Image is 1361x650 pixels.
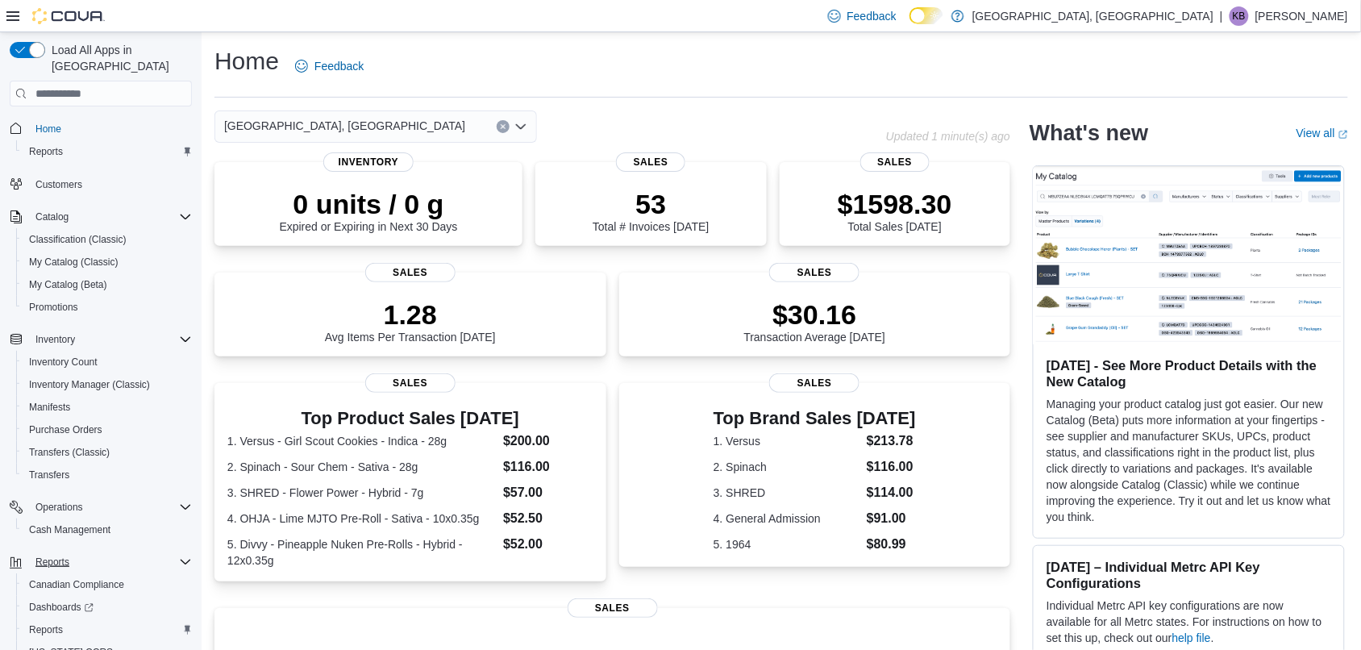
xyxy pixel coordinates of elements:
button: Catalog [3,206,198,228]
p: [GEOGRAPHIC_DATA], [GEOGRAPHIC_DATA] [972,6,1213,26]
span: My Catalog (Classic) [29,256,119,269]
span: Sales [365,373,456,393]
span: Reports [29,145,63,158]
dt: 3. SHRED [714,485,860,501]
span: Reports [23,620,192,640]
button: Catalog [29,207,75,227]
dt: 1. Versus [714,433,860,449]
a: My Catalog (Classic) [23,252,125,272]
button: Operations [3,496,198,519]
span: My Catalog (Classic) [23,252,192,272]
button: Inventory [29,330,81,349]
span: Dark Mode [909,24,910,25]
span: Transfers (Classic) [23,443,192,462]
dd: $57.00 [503,483,593,502]
span: Canadian Compliance [23,575,192,594]
p: $30.16 [744,298,886,331]
button: Reports [16,619,198,641]
dd: $80.99 [867,535,916,554]
a: Reports [23,142,69,161]
dd: $116.00 [867,457,916,477]
button: Inventory [3,328,198,351]
a: My Catalog (Beta) [23,275,114,294]
button: My Catalog (Classic) [16,251,198,273]
span: Classification (Classic) [29,233,127,246]
span: Sales [616,152,685,172]
div: Avg Items Per Transaction [DATE] [325,298,496,344]
span: Feedback [847,8,897,24]
a: Inventory Count [23,352,104,372]
span: Catalog [29,207,192,227]
span: Reports [35,556,69,569]
button: Customers [3,173,198,196]
a: Dashboards [23,598,100,617]
dd: $52.50 [503,509,593,528]
button: Home [3,116,198,140]
a: Inventory Manager (Classic) [23,375,156,394]
span: Inventory Manager (Classic) [29,378,150,391]
span: Classification (Classic) [23,230,192,249]
img: Cova [32,8,105,24]
p: Individual Metrc API key configurations are now available for all Metrc states. For instructions ... [1047,598,1331,646]
span: Manifests [23,398,192,417]
span: Dashboards [23,598,192,617]
h3: Top Brand Sales [DATE] [714,409,916,428]
p: [PERSON_NAME] [1255,6,1348,26]
div: Kiara Broodie [1230,6,1249,26]
span: Promotions [29,301,78,314]
dd: $114.00 [867,483,916,502]
button: Cash Management [16,519,198,541]
span: Sales [860,152,930,172]
span: Home [29,118,192,138]
dt: 1. Versus - Girl Scout Cookies - Indica - 28g [227,433,497,449]
button: Purchase Orders [16,419,198,441]
dt: 4. General Admission [714,510,860,527]
div: Transaction Average [DATE] [744,298,886,344]
span: My Catalog (Beta) [29,278,107,291]
button: Reports [3,551,198,573]
a: help file [1172,631,1211,644]
span: Purchase Orders [23,420,192,440]
span: Promotions [23,298,192,317]
dd: $116.00 [503,457,593,477]
span: Load All Apps in [GEOGRAPHIC_DATA] [45,42,192,74]
a: Promotions [23,298,85,317]
span: Inventory [35,333,75,346]
span: Operations [35,501,83,514]
a: Reports [23,620,69,640]
dt: 5. 1964 [714,536,860,552]
button: Reports [16,140,198,163]
a: View allExternal link [1296,127,1348,140]
span: Customers [35,178,82,191]
span: Sales [568,598,658,618]
span: Reports [29,623,63,636]
span: Transfers [23,465,192,485]
button: Transfers (Classic) [16,441,198,464]
a: Manifests [23,398,77,417]
a: Feedback [289,50,370,82]
dd: $52.00 [503,535,593,554]
button: Open list of options [514,120,527,133]
span: KB [1233,6,1246,26]
span: Sales [365,263,456,282]
span: Dashboards [29,601,94,614]
span: My Catalog (Beta) [23,275,192,294]
span: Sales [769,263,859,282]
span: Inventory [323,152,414,172]
p: | [1220,6,1223,26]
button: My Catalog (Beta) [16,273,198,296]
button: Reports [29,552,76,572]
div: Total # Invoices [DATE] [593,188,709,233]
a: Home [29,119,68,139]
dt: 4. OHJA - Lime MJTO Pre-Roll - Sativa - 10x0.35g [227,510,497,527]
a: Dashboards [16,596,198,619]
span: Canadian Compliance [29,578,124,591]
button: Transfers [16,464,198,486]
p: 53 [593,188,709,220]
dt: 2. Spinach [714,459,860,475]
h3: [DATE] – Individual Metrc API Key Configurations [1047,559,1331,591]
span: Reports [29,552,192,572]
button: Operations [29,498,89,517]
h2: What's new [1030,120,1148,146]
h3: Top Product Sales [DATE] [227,409,593,428]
